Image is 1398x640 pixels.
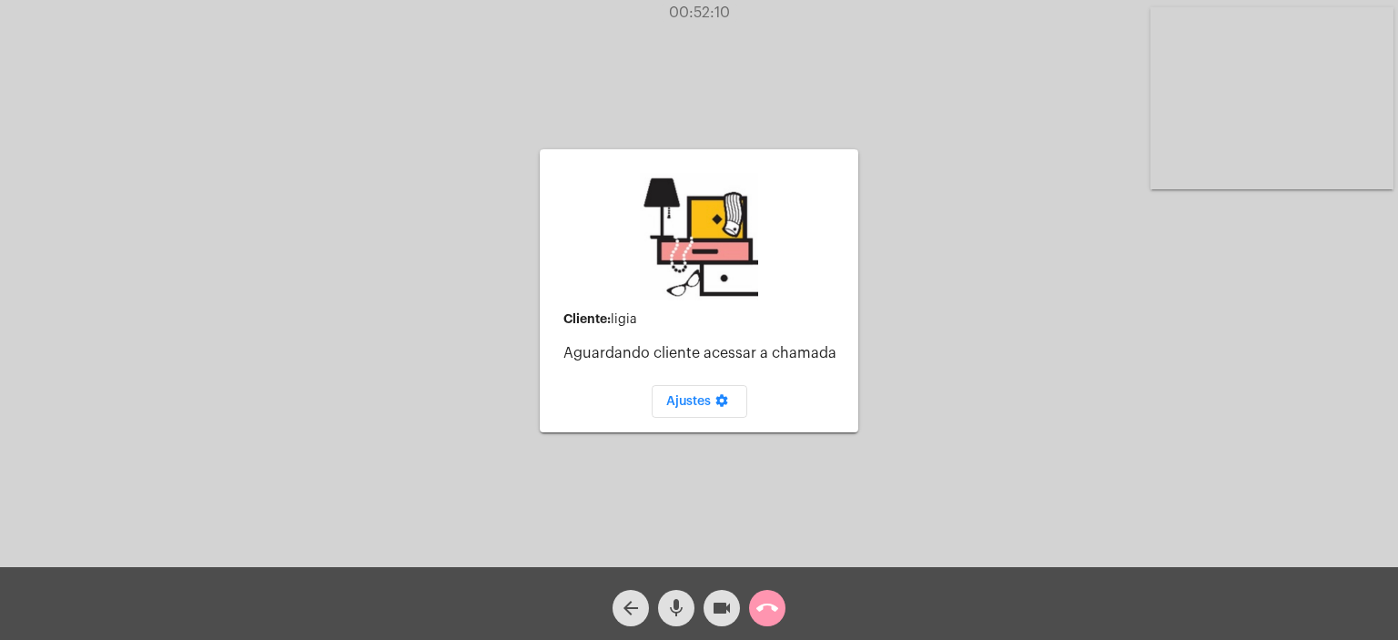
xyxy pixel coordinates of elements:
img: b0638e37-6cf5-c2ab-24d1-898c32f64f7f.jpg [640,173,757,300]
strong: Cliente: [563,312,611,325]
mat-icon: mic [665,597,687,619]
span: 00:52:10 [669,5,730,20]
div: ligia [563,312,844,327]
mat-icon: settings [711,393,733,415]
mat-icon: call_end [756,597,778,619]
p: Aguardando cliente acessar a chamada [563,345,844,361]
button: Ajustes [652,385,747,418]
span: Ajustes [666,395,733,408]
mat-icon: videocam [711,597,733,619]
mat-icon: arrow_back [620,597,642,619]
